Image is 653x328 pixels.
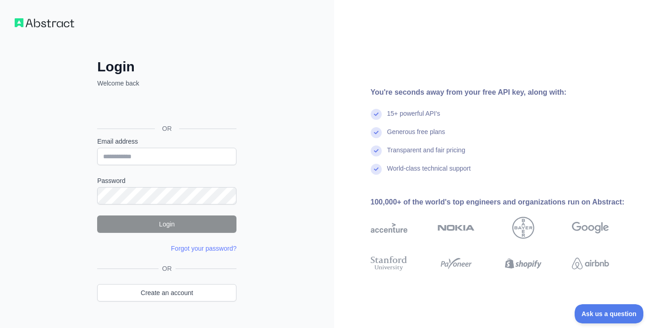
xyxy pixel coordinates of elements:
div: 15+ powerful API's [387,109,440,127]
img: bayer [512,217,534,239]
img: airbnb [572,254,609,273]
img: stanford university [371,254,408,273]
iframe: Sign in with Google Button [93,98,239,118]
label: Password [97,176,236,185]
a: Create an account [97,284,236,301]
img: check mark [371,109,382,120]
div: You're seconds away from your free API key, along with: [371,87,639,98]
img: accenture [371,217,408,239]
img: nokia [438,217,475,239]
iframe: Toggle Customer Support [575,304,644,323]
div: 100,000+ of the world's top engineers and organizations run on Abstract: [371,197,639,208]
img: google [572,217,609,239]
div: Transparent and fair pricing [387,145,466,164]
p: Welcome back [97,79,236,88]
img: payoneer [438,254,475,273]
img: check mark [371,127,382,138]
span: OR [159,264,176,273]
div: Generous free plans [387,127,445,145]
img: check mark [371,164,382,175]
a: Forgot your password? [171,245,236,252]
label: Email address [97,137,236,146]
img: check mark [371,145,382,156]
h2: Login [97,59,236,75]
img: Workflow [15,18,74,27]
span: OR [155,124,179,133]
button: Login [97,215,236,233]
img: shopify [505,254,542,273]
div: World-class technical support [387,164,471,182]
